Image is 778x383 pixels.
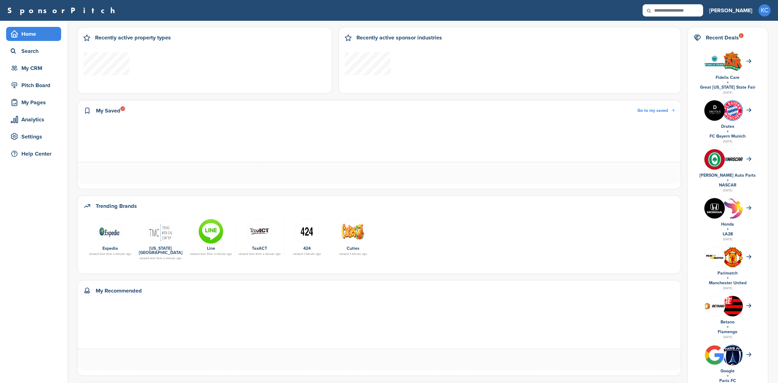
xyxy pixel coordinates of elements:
div: Analytics [9,114,61,125]
img: Screen shot 2018 07 10 at 12.33.29 pm [704,253,725,261]
a: 424 [287,219,327,243]
div: [DATE] [694,90,762,95]
a: Screen shot 2016 10 14 at 12.12.09 pm [138,219,183,243]
img: La 2028 olympics logo [722,198,743,234]
img: Images (4) [704,100,725,121]
img: Paris fc logo.svg [722,345,743,369]
h3: [PERSON_NAME] [709,6,752,15]
a: Pitch Board [6,78,61,92]
div: [DATE] [694,285,762,291]
h2: Recent Deals [706,33,739,42]
div: My Pages [9,97,61,108]
a: + [727,226,729,232]
h2: My Saved [96,106,120,115]
a: Settings [6,130,61,144]
div: [DATE] [694,334,762,340]
a: Home [6,27,61,41]
div: My CRM [9,63,61,74]
a: Screen shot 2016 02 04 at 3.46.35 pm [89,219,131,243]
div: Help Center [9,148,61,159]
a: Screen shot 2017 10 05 at 12.53.13 pm [333,219,373,243]
img: Data [704,51,725,72]
img: Open uri20141112 64162 1l1jknv?1415809301 [722,100,743,121]
a: Parimatch [717,271,738,276]
div: [DATE] [694,139,762,144]
a: Drutex [721,124,734,129]
a: TaxACT [252,246,267,251]
span: KC [758,4,771,17]
img: 424 [294,219,319,244]
a: Open uri20141112 50798 1owtc1j [190,219,232,243]
img: Kln5su0v 400x400 [704,198,725,219]
a: Manchester United [709,280,747,285]
a: Analytics [6,112,61,127]
a: + [727,178,729,183]
div: [DATE] [694,237,762,242]
a: [PERSON_NAME] [709,4,752,17]
a: Line [207,246,215,251]
img: Screen shot 2017 10 05 at 12.53.13 pm [341,219,366,244]
div: viewed less than a minute ago [190,252,232,256]
a: Honda [721,222,734,227]
h2: My Recommended [96,286,142,295]
a: Data [238,219,281,243]
img: Download [722,51,743,72]
img: Screen shot 2016 10 14 at 12.12.09 pm [148,219,173,244]
a: Betano [721,319,735,325]
img: Open uri20141112 64162 1lb1st5?1415809441 [722,247,743,268]
a: + [727,129,729,134]
a: + [727,373,729,378]
h2: Recently active property types [95,33,171,42]
img: Data?1415807839 [722,296,743,321]
span: Go to my saved [637,108,668,113]
img: Bwupxdxo 400x400 [704,345,725,365]
a: + [727,275,729,281]
a: NASCAR [719,182,736,188]
a: FC Bayern Munich [710,134,746,139]
a: Go to my saved [637,107,675,114]
a: Help Center [6,147,61,161]
h2: Recently active sponsor industries [356,33,442,42]
img: Open uri20141112 50798 1owtc1j [198,219,223,244]
a: + [727,80,729,85]
div: Settings [9,131,61,142]
a: + [727,324,729,330]
div: Search [9,46,61,57]
a: 424 [303,246,311,251]
a: Expedia [102,246,118,251]
a: Google [721,368,735,374]
div: Home [9,28,61,39]
img: Screen shot 2016 02 04 at 3.46.35 pm [98,219,123,244]
div: viewed less than a minute ago [138,257,183,260]
a: Flamengo [718,329,737,334]
a: SponsorPitch [7,6,119,14]
a: My Pages [6,95,61,109]
img: Data [247,219,272,244]
a: [US_STATE][GEOGRAPHIC_DATA] [139,246,183,255]
div: Pitch Board [9,80,61,91]
img: 7569886e 0a8b 4460 bc64 d028672dde70 [722,157,743,161]
a: My CRM [6,61,61,75]
a: Cuties [347,246,360,251]
a: Fidelis Care [716,75,739,80]
a: LA28 [723,231,733,237]
div: 21 [120,106,125,111]
div: 6 [739,33,743,38]
div: viewed 1 minute ago [333,252,373,256]
img: V7vhzcmg 400x400 [704,149,725,170]
div: viewed 1 minute ago [287,252,327,256]
h2: Trending Brands [96,202,137,210]
a: Search [6,44,61,58]
div: [DATE] [694,188,762,193]
img: Betano [704,302,725,310]
div: viewed less than a minute ago [238,252,281,256]
a: Great [US_STATE] State Fair [700,85,755,90]
a: [PERSON_NAME] Auto Parts [699,173,756,178]
div: viewed less than a minute ago [89,252,131,256]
